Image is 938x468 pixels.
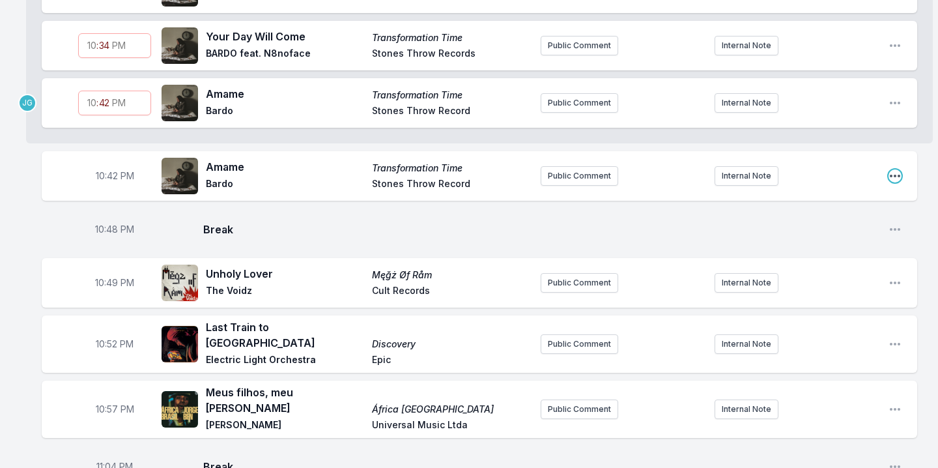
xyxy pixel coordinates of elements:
[372,47,530,63] span: Stones Throw Records
[372,418,530,434] span: Universal Music Ltda
[372,177,530,193] span: Stones Throw Record
[206,159,364,175] span: Amame
[715,166,778,186] button: Internal Note
[206,104,364,120] span: Bardo
[206,86,364,102] span: Amame
[96,338,134,351] span: Timestamp
[206,284,364,300] span: The Voidz
[206,47,364,63] span: BARDO feat. N8noface
[541,273,618,293] button: Public Comment
[888,169,902,183] button: Open playlist item options
[372,403,530,416] span: África [GEOGRAPHIC_DATA]
[715,36,778,55] button: Internal Note
[372,31,530,44] span: Transformation Time
[372,338,530,351] span: Discovery
[96,403,134,416] span: Timestamp
[95,276,134,289] span: Timestamp
[162,85,198,121] img: Transformation Time
[372,89,530,102] span: Transformation Time
[96,169,134,183] span: Timestamp
[203,222,878,237] span: Break
[541,166,618,186] button: Public Comment
[206,29,364,44] span: Your Day Will Come
[206,319,364,351] span: Last Train to [GEOGRAPHIC_DATA]
[162,265,198,301] img: Męğż Øf Råm
[372,284,530,300] span: Cult Records
[715,93,778,113] button: Internal Note
[888,223,902,236] button: Open playlist item options
[541,36,618,55] button: Public Comment
[95,223,134,236] span: Timestamp
[162,158,198,194] img: Transformation Time
[715,400,778,419] button: Internal Note
[888,338,902,351] button: Open playlist item options
[206,418,364,434] span: [PERSON_NAME]
[162,326,198,362] img: Discovery
[541,334,618,354] button: Public Comment
[372,104,530,120] span: Stones Throw Record
[78,91,151,115] input: Timestamp
[78,33,151,58] input: Timestamp
[715,273,778,293] button: Internal Note
[541,93,618,113] button: Public Comment
[888,96,902,110] button: Open playlist item options
[206,177,364,193] span: Bardo
[206,353,364,369] span: Electric Light Orchestra
[888,276,902,289] button: Open playlist item options
[888,403,902,416] button: Open playlist item options
[206,385,364,416] span: Meus filhos, meu [PERSON_NAME]
[372,269,530,282] span: Męğż Øf Råm
[372,353,530,369] span: Epic
[162,391,198,428] img: África Brasil
[162,27,198,64] img: Transformation Time
[372,162,530,175] span: Transformation Time
[888,39,902,52] button: Open playlist item options
[18,94,36,112] p: Jose Galvan
[541,400,618,419] button: Public Comment
[715,334,778,354] button: Internal Note
[206,266,364,282] span: Unholy Lover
